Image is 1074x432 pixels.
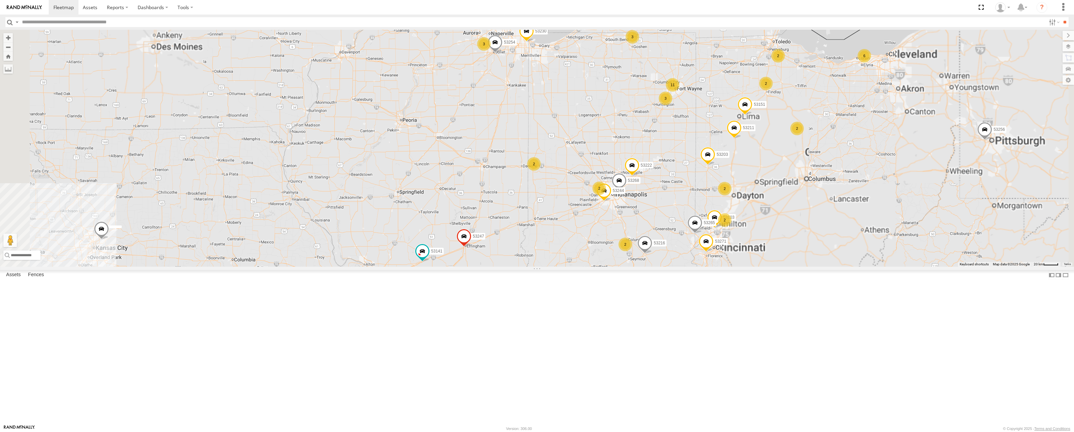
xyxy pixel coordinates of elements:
span: 53203 [717,152,728,157]
div: 2 [718,182,731,195]
span: 53256 [994,127,1005,132]
span: Map data ©2025 Google [993,262,1030,266]
div: 6 [858,49,871,63]
span: 53247 [473,234,484,238]
div: 3 [659,92,672,105]
div: 2 [592,182,606,195]
div: 3 [626,30,639,44]
div: 2 [759,77,773,90]
label: Measure [3,64,13,74]
span: 53265 [704,220,715,225]
div: 2 [618,238,632,251]
label: Assets [3,270,24,280]
div: 2 [527,157,541,171]
a: Visit our Website [4,425,35,432]
span: 53151 [754,102,765,107]
div: 2 [790,122,804,135]
span: 53230 [535,29,546,33]
label: Dock Summary Table to the Left [1048,270,1055,280]
span: 53103 [723,215,734,219]
button: Drag Pegman onto the map to open Street View [3,234,17,247]
span: 53211 [743,125,754,130]
span: 53216 [654,240,665,245]
button: Map Scale: 20 km per 41 pixels [1032,262,1060,267]
span: 53141 [431,249,442,254]
div: 2 [718,213,731,227]
button: Zoom Home [3,52,13,61]
span: 53244 [613,188,624,193]
img: rand-logo.svg [7,5,42,10]
div: 3 [477,37,491,51]
a: Terms and Conditions [1034,427,1070,431]
label: Dock Summary Table to the Right [1055,270,1062,280]
button: Keyboard shortcuts [960,262,989,267]
label: Search Filter Options [1046,17,1061,27]
div: 11 [666,78,679,92]
span: 53271 [715,239,726,244]
div: © Copyright 2025 - [1003,427,1070,431]
span: 53268 [628,178,639,183]
span: 53222 [641,163,652,168]
span: 53254 [504,40,515,44]
i: ? [1036,2,1047,13]
button: Zoom in [3,33,13,42]
label: Map Settings [1063,75,1074,85]
button: Zoom out [3,42,13,52]
a: Terms (opens in new tab) [1064,263,1071,265]
div: Miky Transport [993,2,1012,13]
label: Hide Summary Table [1062,270,1069,280]
div: Version: 306.00 [506,427,532,431]
label: Search Query [14,17,20,27]
label: Fences [25,270,47,280]
div: 2 [771,49,785,63]
span: 20 km [1034,262,1043,266]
